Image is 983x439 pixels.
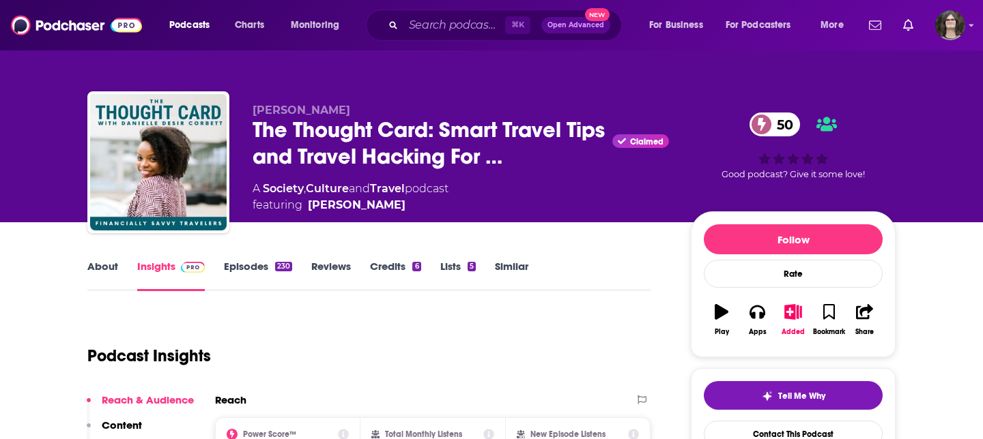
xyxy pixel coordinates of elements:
[855,328,874,336] div: Share
[306,182,349,195] a: Culture
[762,391,773,402] img: tell me why sparkle
[541,17,610,33] button: Open AdvancedNew
[935,10,965,40] img: User Profile
[87,346,211,366] h1: Podcast Insights
[821,16,844,35] span: More
[864,14,887,37] a: Show notifications dropdown
[750,112,800,136] a: 50
[403,14,505,36] input: Search podcasts, credits, & more...
[717,14,811,36] button: open menu
[704,295,739,344] button: Play
[775,295,811,344] button: Added
[704,381,883,410] button: tell me why sparkleTell Me Why
[898,14,919,37] a: Show notifications dropdown
[704,224,883,254] button: Follow
[90,94,227,230] img: The Thought Card: Smart Travel Tips and Travel Hacking For Financially Savvy Travelers
[440,260,476,291] a: Lists5
[243,429,296,439] h2: Power Score™
[11,12,142,38] img: Podchaser - Follow, Share and Rate Podcasts
[308,197,405,213] a: Danielle Desir
[224,260,292,291] a: Episodes230
[137,260,205,291] a: InsightsPodchaser Pro
[739,295,775,344] button: Apps
[811,14,861,36] button: open menu
[102,393,194,406] p: Reach & Audience
[281,14,357,36] button: open menu
[813,328,845,336] div: Bookmark
[763,112,800,136] span: 50
[847,295,883,344] button: Share
[181,262,205,273] img: Podchaser Pro
[235,16,264,35] span: Charts
[275,262,292,271] div: 230
[935,10,965,40] button: Show profile menu
[291,16,339,35] span: Monitoring
[778,391,825,402] span: Tell Me Why
[811,295,846,344] button: Bookmark
[349,182,370,195] span: and
[311,260,351,291] a: Reviews
[253,104,350,117] span: [PERSON_NAME]
[547,22,604,29] span: Open Advanced
[722,169,865,179] span: Good podcast? Give it some love!
[253,181,448,213] div: A podcast
[935,10,965,40] span: Logged in as jack14248
[715,328,729,336] div: Play
[87,260,118,291] a: About
[370,260,421,291] a: Credits6
[495,260,528,291] a: Similar
[379,10,635,41] div: Search podcasts, credits, & more...
[304,182,306,195] span: ,
[226,14,272,36] a: Charts
[370,182,405,195] a: Travel
[87,393,194,419] button: Reach & Audience
[102,419,142,432] p: Content
[782,328,805,336] div: Added
[412,262,421,271] div: 6
[649,16,703,35] span: For Business
[530,429,606,439] h2: New Episode Listens
[253,197,448,213] span: featuring
[585,8,610,21] span: New
[691,104,896,189] div: 50Good podcast? Give it some love!
[726,16,791,35] span: For Podcasters
[263,182,304,195] a: Society
[749,328,767,336] div: Apps
[630,138,664,145] span: Claimed
[215,393,246,406] h2: Reach
[169,16,210,35] span: Podcasts
[640,14,720,36] button: open menu
[505,16,530,34] span: ⌘ K
[468,262,476,271] div: 5
[160,14,227,36] button: open menu
[704,260,883,288] div: Rate
[385,429,462,439] h2: Total Monthly Listens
